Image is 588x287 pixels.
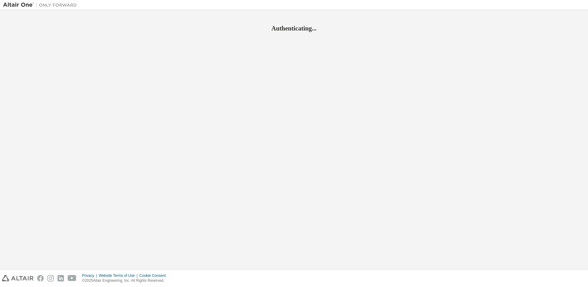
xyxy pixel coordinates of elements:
[139,273,169,278] div: Cookie Consent
[82,278,169,283] p: © 2025 Altair Engineering, Inc. All Rights Reserved.
[47,275,54,281] img: instagram.svg
[37,275,44,281] img: facebook.svg
[68,275,77,281] img: youtube.svg
[99,273,139,278] div: Website Terms of Use
[82,273,99,278] div: Privacy
[58,275,64,281] img: linkedin.svg
[2,275,34,281] img: altair_logo.svg
[3,2,80,8] img: Altair One
[3,24,585,32] h2: Authenticating...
